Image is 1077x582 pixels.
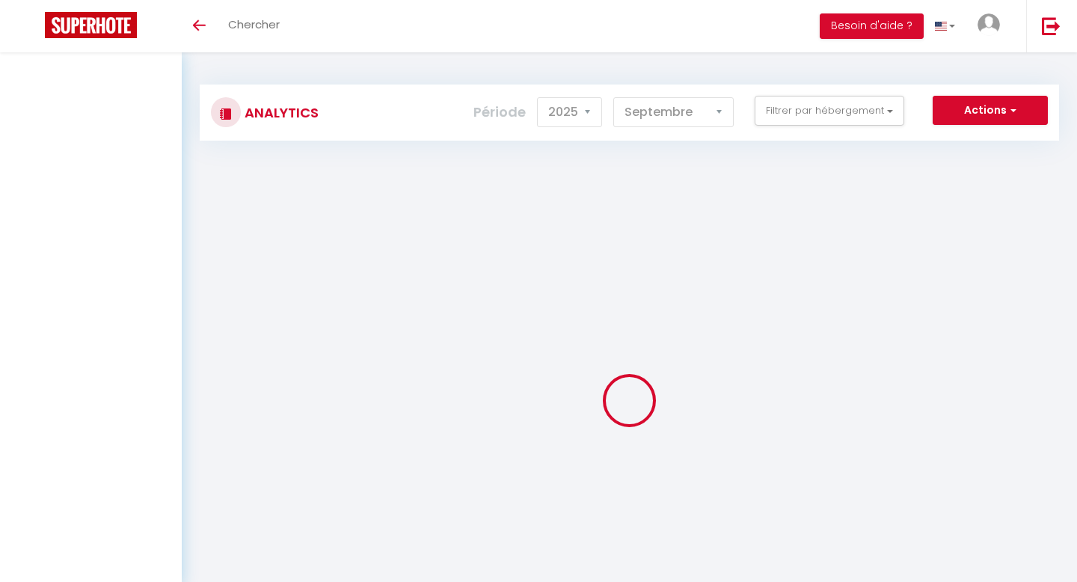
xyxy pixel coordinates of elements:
img: Super Booking [45,12,137,38]
button: Filtrer par hébergement [755,96,904,126]
h3: Analytics [241,96,319,129]
img: ... [978,13,1000,36]
label: Période [473,96,526,129]
img: logout [1042,16,1061,35]
span: Chercher [228,16,280,32]
button: Actions [933,96,1048,126]
button: Besoin d'aide ? [820,13,924,39]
